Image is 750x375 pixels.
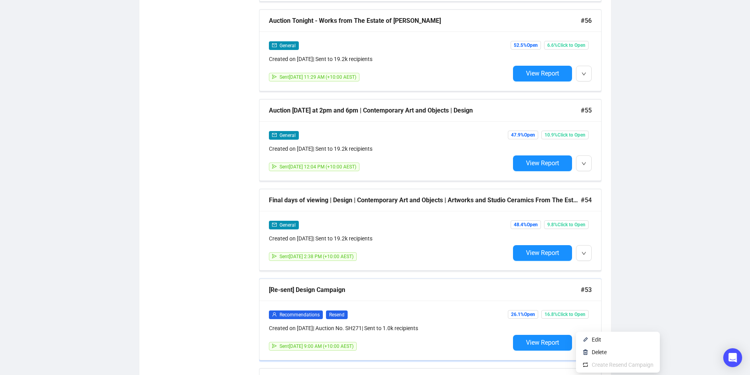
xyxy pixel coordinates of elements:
[581,72,586,76] span: down
[513,66,572,81] button: View Report
[526,70,559,77] span: View Report
[269,195,581,205] div: Final days of viewing | Design | Contemporary Art and Objects | Artworks and Studio Ceramics From...
[269,285,581,295] div: [Re-sent] Design Campaign
[326,310,348,319] span: Resend
[582,336,589,343] img: svg+xml;base64,PHN2ZyB4bWxucz0iaHR0cDovL3d3dy53My5vcmcvMjAwMC9zdmciIHhtbG5zOnhsaW5rPSJodHRwOi8vd3...
[582,362,589,368] img: retweet.svg
[526,249,559,257] span: View Report
[526,339,559,346] span: View Report
[272,312,277,317] span: user
[511,220,541,229] span: 48.4% Open
[269,324,510,333] div: Created on [DATE] | Auction No. SH271 | Sent to 1.0k recipients
[592,349,607,355] span: Delete
[272,74,277,79] span: send
[272,254,277,259] span: send
[513,335,572,351] button: View Report
[280,133,296,138] span: General
[581,105,592,115] span: #55
[272,222,277,227] span: mail
[259,189,602,271] a: Final days of viewing | Design | Contemporary Art and Objects | Artworks and Studio Ceramics From...
[582,349,589,355] img: svg+xml;base64,PHN2ZyB4bWxucz0iaHR0cDovL3d3dy53My5vcmcvMjAwMC9zdmciIHhtbG5zOnhsaW5rPSJodHRwOi8vd3...
[280,74,356,80] span: Sent [DATE] 11:29 AM (+10:00 AEST)
[526,159,559,167] span: View Report
[269,234,510,243] div: Created on [DATE] | Sent to 19.2k recipients
[581,195,592,205] span: #54
[259,99,602,181] a: Auction [DATE] at 2pm and 6pm | Contemporary Art and Objects | Design#55mailGeneralCreated on [DA...
[272,344,277,348] span: send
[259,279,602,360] a: [Re-sent] Design Campaign#53userRecommendationsResendCreated on [DATE]| Auction No. SH271| Sent t...
[592,336,601,343] span: Edit
[508,131,538,139] span: 47.9% Open
[269,105,581,115] div: Auction [DATE] at 2pm and 6pm | Contemporary Art and Objects | Design
[280,222,296,228] span: General
[581,161,586,166] span: down
[541,310,589,319] span: 16.8% Click to Open
[581,285,592,295] span: #53
[544,220,589,229] span: 9.8% Click to Open
[272,133,277,137] span: mail
[581,251,586,256] span: down
[280,344,354,349] span: Sent [DATE] 9:00 AM (+10:00 AEST)
[513,155,572,171] button: View Report
[269,55,510,63] div: Created on [DATE] | Sent to 19.2k recipients
[259,9,602,91] a: Auction Tonight - Works from The Estate of [PERSON_NAME]#56mailGeneralCreated on [DATE]| Sent to ...
[280,43,296,48] span: General
[508,310,538,319] span: 26.1% Open
[544,41,589,50] span: 6.6% Click to Open
[280,164,356,170] span: Sent [DATE] 12:04 PM (+10:00 AEST)
[511,41,541,50] span: 52.5% Open
[280,254,354,259] span: Sent [DATE] 2:38 PM (+10:00 AEST)
[541,131,589,139] span: 10.9% Click to Open
[272,164,277,169] span: send
[269,16,581,26] div: Auction Tonight - Works from The Estate of [PERSON_NAME]
[592,362,654,368] span: Create Resend Campaign
[581,16,592,26] span: #56
[272,43,277,48] span: mail
[513,245,572,261] button: View Report
[269,144,510,153] div: Created on [DATE] | Sent to 19.2k recipients
[280,312,320,318] span: Recommendations
[723,348,742,367] div: Open Intercom Messenger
